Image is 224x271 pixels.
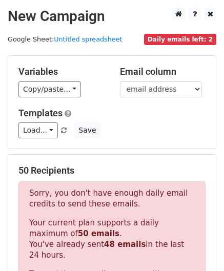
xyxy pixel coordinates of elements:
button: Save [74,122,100,138]
span: Daily emails left: 2 [144,34,216,45]
strong: 48 emails [104,240,146,249]
a: Templates [18,108,63,118]
h2: New Campaign [8,8,216,25]
p: Sorry, you don't have enough daily email credits to send these emails. [29,188,195,210]
small: Google Sheet: [8,35,123,43]
a: Daily emails left: 2 [144,35,216,43]
strong: 50 emails [78,229,119,238]
h5: Variables [18,66,105,77]
a: Copy/paste... [18,81,81,97]
a: Untitled spreadsheet [54,35,122,43]
h5: 50 Recipients [18,165,206,176]
iframe: Chat Widget [173,222,224,271]
a: Load... [18,122,58,138]
p: Your current plan supports a daily maximum of . You've already sent in the last 24 hours. [29,218,195,261]
h5: Email column [120,66,206,77]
